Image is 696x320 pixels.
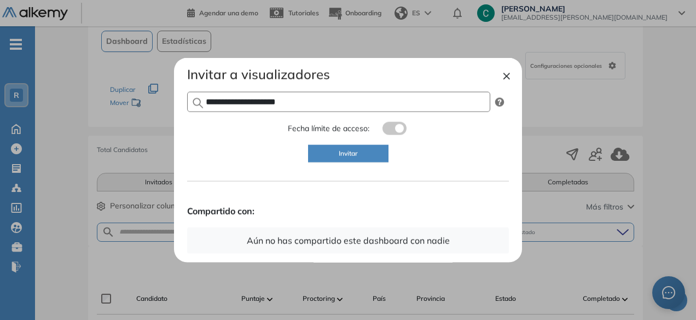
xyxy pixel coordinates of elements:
[187,66,509,82] h4: Invitar a visualizadores
[339,149,358,159] span: Invitar
[247,234,450,247] p: Aún no has compartido este dashboard con nadie
[187,205,509,218] strong: Compartido con:
[308,145,388,162] button: Invitar
[502,68,511,82] button: ×
[288,123,369,134] span: Fecha límite de acceso:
